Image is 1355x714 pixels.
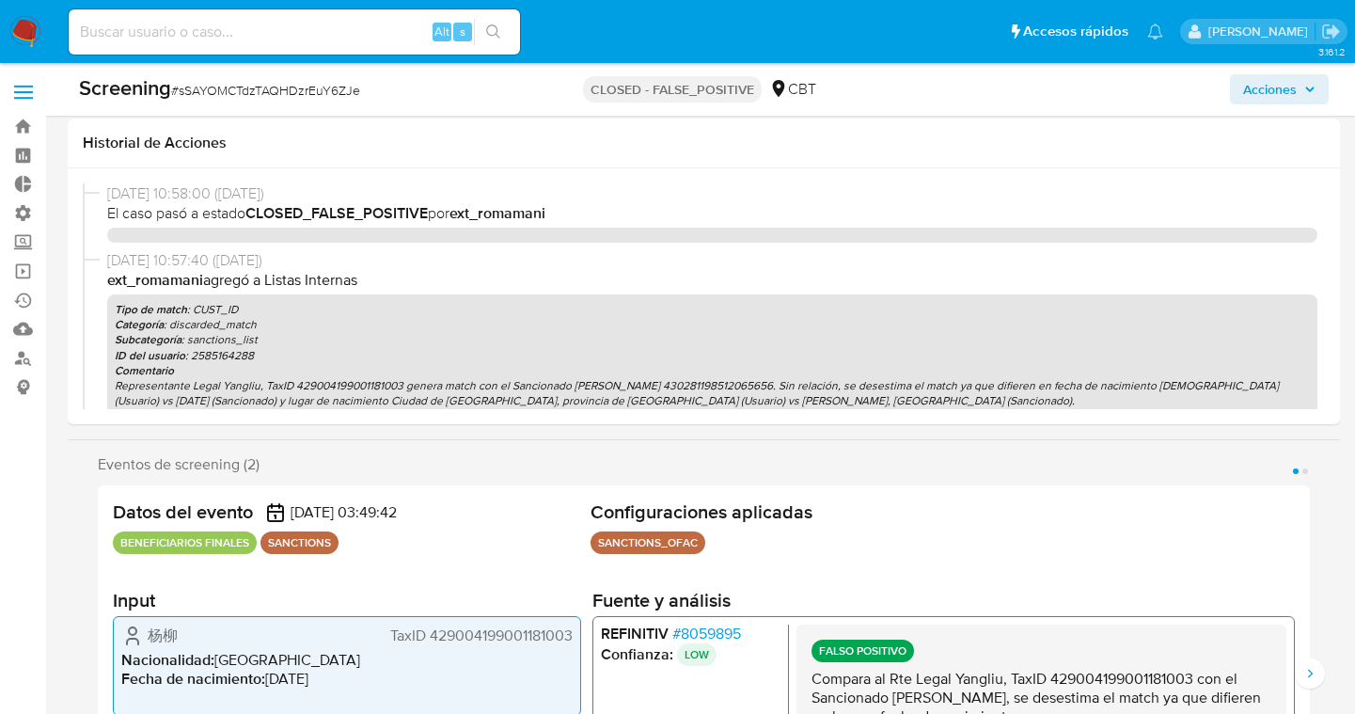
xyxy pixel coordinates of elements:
[1147,24,1163,40] a: Notificaciones
[1230,74,1329,104] button: Acciones
[434,23,449,40] span: Alt
[79,72,171,103] b: Screening
[583,76,762,103] p: CLOSED - FALSE_POSITIVE
[1243,74,1297,104] span: Acciones
[1321,22,1341,41] a: Salir
[769,79,816,100] div: CBT
[474,19,512,45] button: search-icon
[460,23,465,40] span: s
[69,20,520,44] input: Buscar usuario o caso...
[1023,22,1128,41] span: Accesos rápidos
[171,81,360,100] span: # sSAYOMCTdzTAQHDzrEuY6ZJe
[1208,23,1315,40] p: marianela.tarsia@mercadolibre.com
